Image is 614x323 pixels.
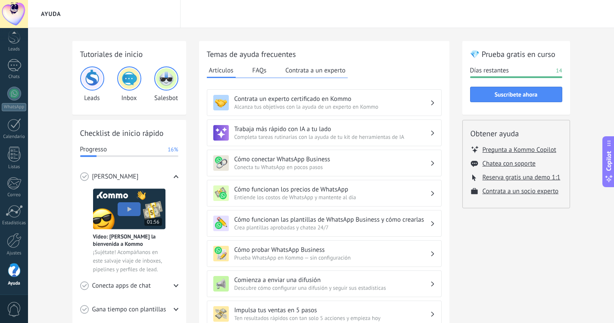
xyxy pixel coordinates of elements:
span: ¡Sujétate! Acompáñanos en este salvaje viaje de inboxes, pipelines y perfiles de lead. [93,248,165,274]
span: Conecta tu WhatsApp en pocos pasos [234,163,430,171]
h3: Cómo funcionan los precios de WhatsApp [234,185,430,194]
span: Alcanza tus objetivos con la ayuda de un experto en Kommo [234,103,430,110]
h2: 💎 Prueba gratis en curso [470,49,562,60]
h2: Checklist de inicio rápido [80,128,178,138]
div: Listas [2,164,27,170]
img: Meet video [93,188,165,229]
button: Contrata a un experto [283,64,347,77]
h2: Obtener ayuda [471,128,562,139]
span: Prueba WhatsApp en Kommo — sin configuración [234,254,430,261]
span: Completa tareas rutinarias con la ayuda de tu kit de herramientas de IA [234,133,430,141]
div: Correo [2,192,27,198]
span: Copilot [605,151,613,171]
span: Entiende los costos de WhatsApp y mantente al día [234,194,430,201]
h2: Temas de ayuda frecuentes [207,49,442,60]
button: Suscríbete ahora [470,87,562,102]
div: Inbox [117,66,141,102]
span: [PERSON_NAME] [92,172,139,181]
span: Días restantes [470,66,509,75]
h3: Contrata un experto certificado en Kommo [234,95,430,103]
span: Conecta apps de chat [92,282,151,290]
span: Crea plantillas aprobadas y chatea 24/7 [234,224,430,231]
span: Descubre cómo configurar una difusión y seguir sus estadísticas [234,284,430,292]
h3: Comienza a enviar una difusión [234,276,430,284]
button: Contrata a un socio experto [483,187,559,195]
span: Gana tiempo con plantillas [92,305,166,314]
span: Suscríbete ahora [495,91,538,97]
h3: Impulsa tus ventas en 5 pasos [234,306,430,314]
div: Leads [2,47,27,52]
button: Reserva gratis una demo 1:1 [483,173,561,182]
button: FAQs [250,64,269,77]
h2: Tutoriales de inicio [80,49,178,60]
div: Estadísticas [2,220,27,226]
h3: Cómo funcionan las plantillas de WhatsApp Business y cómo crearlas [234,216,430,224]
div: Leads [80,66,104,102]
button: Artículos [207,64,236,78]
span: Vídeo: [PERSON_NAME] la bienvenida a Kommo [93,233,165,248]
div: Ayuda [2,281,27,286]
div: Salesbot [154,66,178,102]
button: Chatea con soporte [483,160,536,168]
h3: Trabaja más rápido con IA a tu lado [234,125,430,133]
h3: Cómo conectar WhatsApp Business [234,155,430,163]
div: WhatsApp [2,103,26,111]
div: Calendario [2,134,27,140]
div: Chats [2,74,27,80]
span: Progresso [80,145,107,154]
div: Ajustes [2,251,27,256]
span: Ten resultados rápidos con tan solo 5 acciones y empieza hoy [234,314,430,322]
h3: Cómo probar WhatsApp Business [234,246,430,254]
span: 16% [168,145,178,154]
button: Pregunta a Kommo Copilot [483,145,556,154]
span: 14 [556,66,562,75]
